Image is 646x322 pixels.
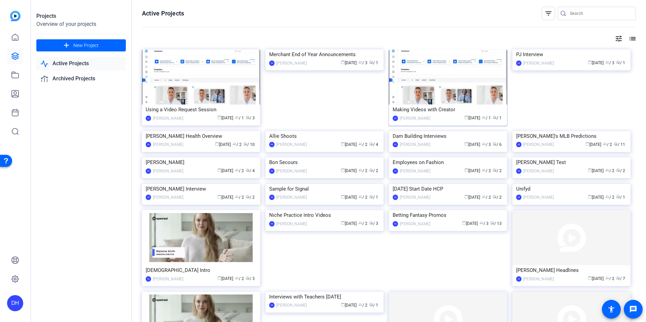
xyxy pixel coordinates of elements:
div: PB [393,142,398,147]
mat-icon: message [629,305,637,313]
div: [PERSON_NAME] [276,168,307,174]
div: [PERSON_NAME] [523,276,554,282]
span: / 1 [616,61,625,65]
span: calendar_today [585,142,589,146]
span: group [235,276,239,280]
div: [DEMOGRAPHIC_DATA] Intro [146,265,256,275]
div: Overview of your projects [36,20,126,28]
div: PB [516,195,522,200]
span: group [358,195,362,199]
span: radio [369,168,373,172]
span: group [603,142,607,146]
div: PB [393,195,398,200]
span: calendar_today [588,60,592,64]
div: PB [516,142,522,147]
span: calendar_today [588,168,592,172]
div: DH [7,295,23,311]
div: Using a Video Request Session [146,105,256,115]
div: [PERSON_NAME] [523,194,554,201]
span: group [605,276,609,280]
a: Active Projects [36,57,126,71]
span: radio [493,195,497,199]
div: [PERSON_NAME] [400,168,430,174]
div: PB [393,221,398,227]
div: Allie Shoots [269,131,380,141]
span: [DATE] [588,168,604,173]
mat-icon: add [62,41,71,50]
div: [PERSON_NAME] Health Overview [146,131,256,141]
span: radio [369,303,373,307]
span: calendar_today [464,142,468,146]
div: [PERSON_NAME] [523,168,554,174]
div: Sample for Signal [269,184,380,194]
div: [PERSON_NAME] [153,141,183,148]
span: / 2 [246,195,255,200]
span: / 2 [482,195,491,200]
div: Projects [36,12,126,20]
span: group [358,168,362,172]
span: / 3 [246,116,255,120]
div: Dam Building Interviews [393,131,503,141]
div: [PERSON_NAME] Test [516,157,627,167]
span: / 2 [605,168,614,173]
span: [DATE] [464,168,480,173]
div: Unifyd [516,184,627,194]
span: / 3 [246,276,255,281]
span: calendar_today [215,142,219,146]
span: calendar_today [217,195,221,199]
span: / 2 [358,142,367,147]
div: DH [146,116,151,121]
div: [PERSON_NAME] [146,157,256,167]
span: / 2 [493,195,502,200]
span: radio [369,60,373,64]
span: / 3 [369,221,378,226]
span: [DATE] [215,142,231,147]
span: / 3 [479,221,489,226]
span: calendar_today [341,142,345,146]
span: / 2 [235,195,244,200]
span: radio [616,60,620,64]
span: radio [616,168,620,172]
span: group [232,142,237,146]
div: [PERSON_NAME] Interview [146,184,256,194]
span: / 7 [616,276,625,281]
span: calendar_today [217,168,221,172]
span: / 2 [235,168,244,173]
span: calendar_today [341,168,345,172]
span: / 2 [603,142,612,147]
span: / 2 [616,168,625,173]
span: calendar_today [341,60,345,64]
div: [PERSON_NAME] [400,220,430,227]
span: group [482,168,486,172]
div: [PERSON_NAME] [523,141,554,148]
span: group [482,195,486,199]
img: blue-gradient.svg [10,11,21,21]
span: radio [369,221,373,225]
div: PB [393,168,398,174]
div: Making Videos with Creator [393,105,503,115]
span: / 2 [369,168,378,173]
span: calendar_today [464,195,468,199]
span: / 2 [493,168,502,173]
span: [DATE] [341,303,357,308]
div: [PERSON_NAME]'s MLB Predictions [516,131,627,141]
span: radio [246,168,250,172]
span: [DATE] [341,195,357,200]
mat-icon: accessibility [607,305,615,313]
div: [PERSON_NAME] [153,115,183,122]
span: group [482,115,486,119]
span: / 13 [490,221,502,226]
span: group [605,195,609,199]
span: radio [246,115,250,119]
span: group [358,142,362,146]
div: [PERSON_NAME] [276,220,307,227]
span: / 4 [246,168,255,173]
span: group [605,168,609,172]
div: [PERSON_NAME] [153,276,183,282]
div: [PERSON_NAME] [153,168,183,174]
span: group [482,142,486,146]
span: group [235,115,239,119]
div: [DATE] Start Date HCP [393,184,503,194]
span: / 10 [243,142,255,147]
span: / 6 [493,142,502,147]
